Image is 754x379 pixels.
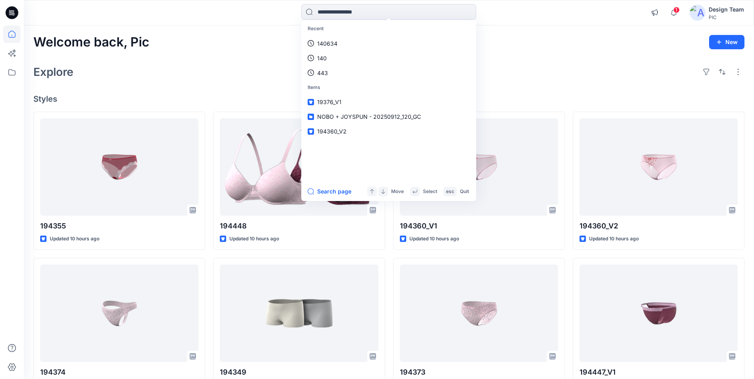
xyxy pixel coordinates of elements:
[220,265,378,362] a: 194349
[220,118,378,216] a: 194448
[317,39,337,48] p: 140634
[409,235,459,243] p: Updated 10 hours ago
[50,235,99,243] p: Updated 10 hours ago
[33,66,74,78] h2: Explore
[423,188,437,196] p: Select
[400,265,558,362] a: 194373
[40,118,198,216] a: 194355
[709,5,744,14] div: Design Team
[317,99,341,105] span: 19376_V1
[303,21,475,36] p: Recent
[40,265,198,362] a: 194374
[220,220,378,232] p: 194448
[400,118,558,216] a: 194360_V1
[40,220,198,232] p: 194355
[690,5,706,21] img: avatar
[303,124,475,139] a: 194360_V2
[317,113,421,120] span: NOBO + JOYSPUN - 20250912_120_GC
[580,220,738,232] p: 194360_V2
[33,35,149,50] h2: Welcome back, Pic
[580,118,738,216] a: 194360_V2
[580,265,738,362] a: 194447_V1
[33,94,744,104] h4: Styles
[220,367,378,378] p: 194349
[673,7,680,13] span: 1
[40,367,198,378] p: 194374
[400,367,558,378] p: 194373
[317,54,327,62] p: 140
[229,235,279,243] p: Updated 10 hours ago
[303,36,475,51] a: 140634
[317,128,347,135] span: 194360_V2
[446,188,454,196] p: esc
[303,95,475,109] a: 19376_V1
[709,14,744,20] div: PIC
[308,187,351,196] button: Search page
[391,188,404,196] p: Move
[303,51,475,66] a: 140
[303,109,475,124] a: NOBO + JOYSPUN - 20250912_120_GC
[317,69,328,77] p: 443
[303,80,475,95] p: Items
[460,188,469,196] p: Quit
[580,367,738,378] p: 194447_V1
[303,66,475,80] a: 443
[400,220,558,232] p: 194360_V1
[709,35,744,49] button: New
[589,235,639,243] p: Updated 10 hours ago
